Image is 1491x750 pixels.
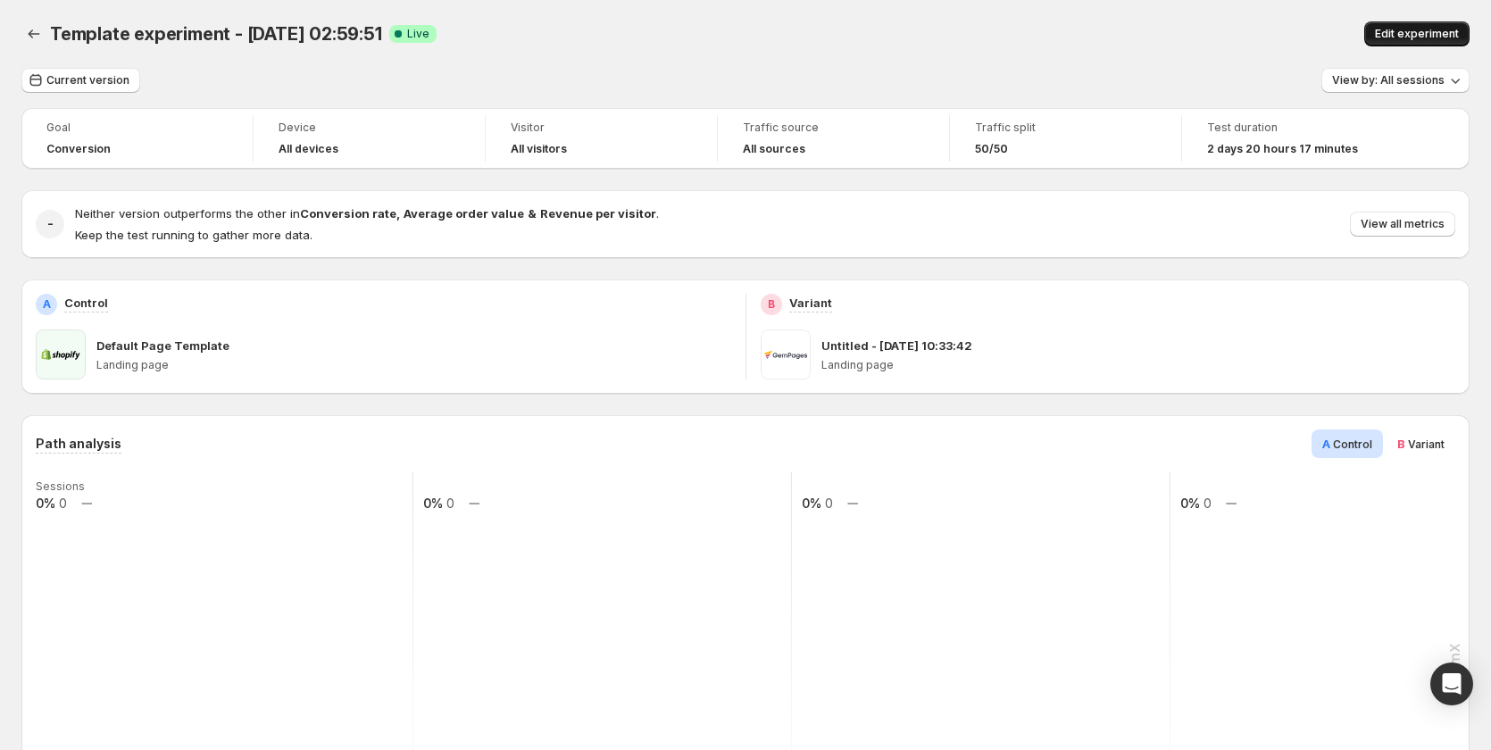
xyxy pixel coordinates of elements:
text: Sessions [36,479,85,493]
h2: A [43,297,51,312]
strong: Average order value [404,206,524,221]
span: Neither version outperforms the other in . [75,206,659,221]
text: 0 [59,496,67,511]
p: Variant [789,294,832,312]
h2: - [47,215,54,233]
strong: , [396,206,400,221]
h2: B [768,297,775,312]
text: 0% [1180,496,1200,511]
span: Traffic split [975,121,1156,135]
p: Control [64,294,108,312]
h4: All visitors [511,142,567,156]
span: Template experiment - [DATE] 02:59:51 [50,23,382,45]
span: Live [407,27,429,41]
span: Variant [1408,437,1445,451]
strong: Conversion rate [300,206,396,221]
span: A [1322,437,1330,451]
text: 0 [1204,496,1212,511]
span: View by: All sessions [1332,73,1445,87]
p: Default Page Template [96,337,229,354]
h3: Path analysis [36,435,121,453]
a: Traffic sourceAll sources [743,119,924,158]
text: 0 [446,496,454,511]
div: Open Intercom Messenger [1430,662,1473,705]
span: 2 days 20 hours 17 minutes [1207,142,1358,156]
span: Goal [46,121,228,135]
span: Control [1333,437,1372,451]
p: Landing page [821,358,1456,372]
span: Keep the test running to gather more data. [75,228,312,242]
span: Current version [46,73,129,87]
button: View by: All sessions [1321,68,1470,93]
p: Landing page [96,358,731,372]
span: View all metrics [1361,217,1445,231]
p: Untitled - [DATE] 10:33:42 [821,337,972,354]
strong: Revenue per visitor [540,206,656,221]
a: VisitorAll visitors [511,119,692,158]
h4: All sources [743,142,805,156]
a: Traffic split50/50 [975,119,1156,158]
button: Current version [21,68,140,93]
a: GoalConversion [46,119,228,158]
button: Edit experiment [1364,21,1470,46]
span: Test duration [1207,121,1389,135]
a: DeviceAll devices [279,119,460,158]
text: 0% [423,496,443,511]
strong: & [528,206,537,221]
text: 0 [825,496,833,511]
span: Visitor [511,121,692,135]
h4: All devices [279,142,338,156]
a: Test duration2 days 20 hours 17 minutes [1207,119,1389,158]
span: Edit experiment [1375,27,1459,41]
span: B [1397,437,1405,451]
img: Default Page Template [36,329,86,379]
img: Untitled - Oct 20, 10:33:42 [761,329,811,379]
span: Conversion [46,142,111,156]
text: 0% [802,496,821,511]
span: Device [279,121,460,135]
text: 0% [36,496,55,511]
button: View all metrics [1350,212,1455,237]
button: Back [21,21,46,46]
span: Traffic source [743,121,924,135]
span: 50/50 [975,142,1008,156]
